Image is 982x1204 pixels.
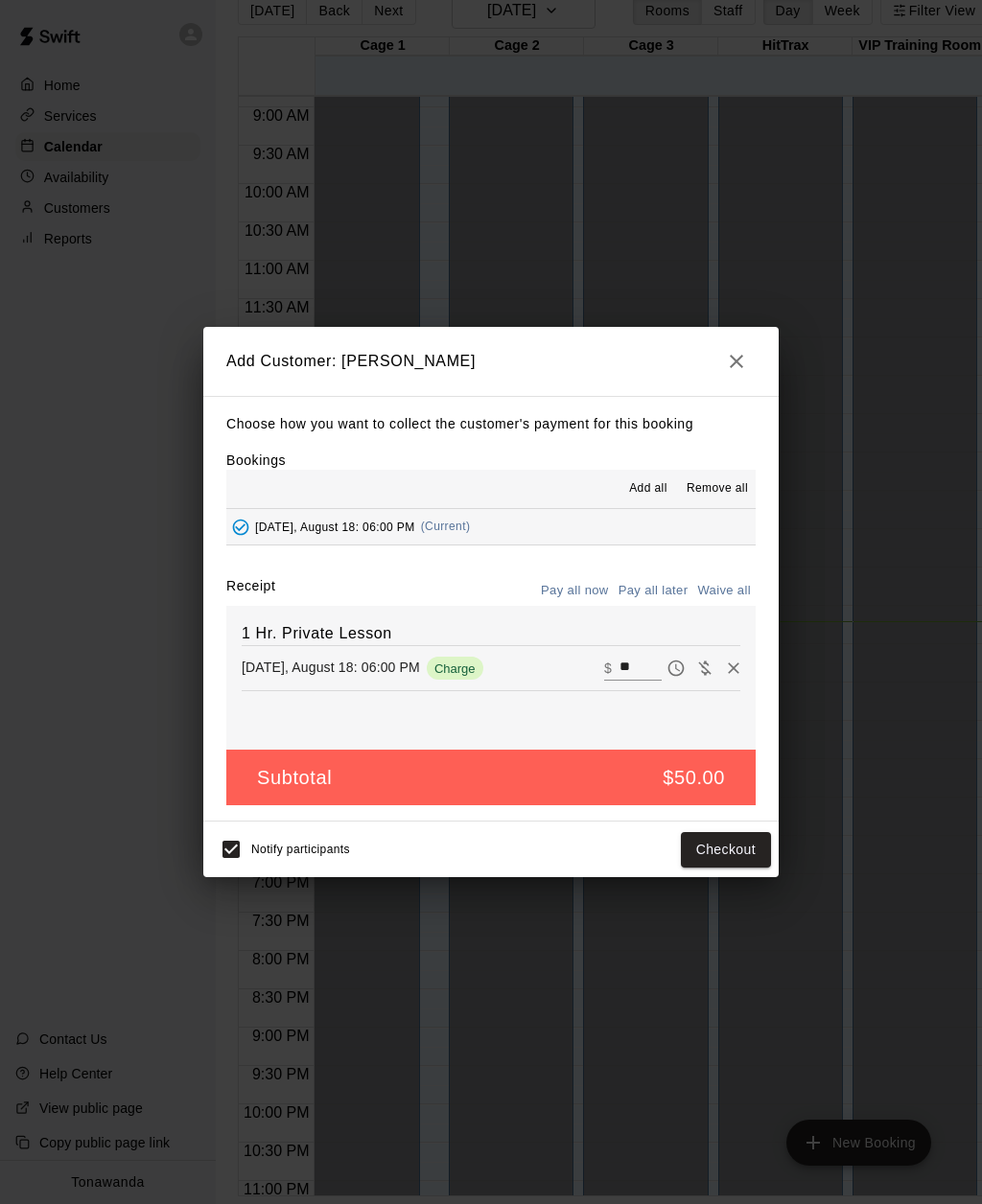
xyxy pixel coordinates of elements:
h2: Add Customer: [PERSON_NAME] [203,327,779,396]
p: Choose how you want to collect the customer's payment for this booking [226,412,756,436]
h6: 1 Hr. Private Lesson [242,621,740,646]
label: Receipt [226,576,275,606]
label: Bookings [226,452,286,468]
span: Notify participants [251,844,350,857]
span: Remove all [687,479,748,498]
p: $ [604,659,612,678]
button: Added - Collect Payment [226,513,255,542]
button: Remove [719,654,748,683]
button: Checkout [681,832,771,868]
span: Add all [629,479,667,498]
h5: $50.00 [663,765,725,791]
span: (Current) [421,520,471,533]
button: Pay all later [614,576,693,606]
button: Pay all now [536,576,614,606]
span: Waive payment [690,659,719,675]
p: [DATE], August 18: 06:00 PM [242,658,420,677]
button: Add all [618,474,679,504]
button: Waive all [692,576,756,606]
span: [DATE], August 18: 06:00 PM [255,520,415,533]
button: Added - Collect Payment[DATE], August 18: 06:00 PM(Current) [226,509,756,544]
button: Remove all [679,474,756,504]
span: Charge [427,661,483,676]
h5: Subtotal [257,765,332,791]
span: Pay later [662,659,690,675]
